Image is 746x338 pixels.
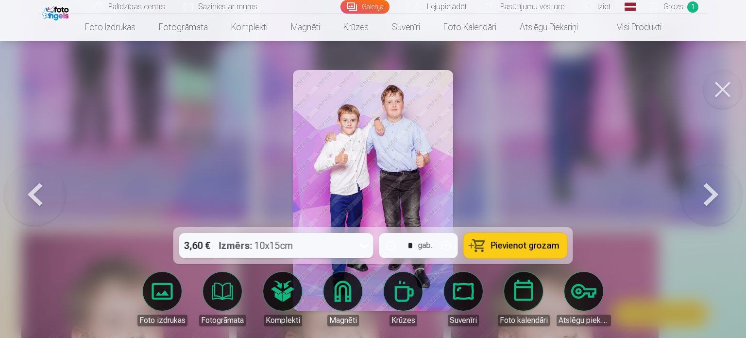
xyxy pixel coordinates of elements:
div: Fotogrāmata [199,315,246,326]
button: Pievienot grozam [464,233,567,258]
div: 10x15cm [219,233,293,258]
div: gab. [418,240,433,251]
div: Magnēti [327,315,359,326]
a: Atslēgu piekariņi [557,272,611,326]
a: Fotogrāmata [195,272,250,326]
div: Atslēgu piekariņi [557,315,611,326]
span: 1 [687,1,698,13]
a: Suvenīri [436,272,491,326]
a: Foto kalendāri [496,272,551,326]
div: Krūzes [390,315,417,326]
a: Krūzes [332,14,380,41]
a: Atslēgu piekariņi [508,14,590,41]
a: Magnēti [316,272,370,326]
a: Magnēti [279,14,332,41]
div: Suvenīri [448,315,479,326]
span: Grozs [663,1,683,13]
div: Foto kalendāri [498,315,550,326]
div: Komplekti [264,315,302,326]
a: Foto kalendāri [432,14,508,41]
a: Foto izdrukas [73,14,147,41]
a: Komplekti [255,272,310,326]
a: Visi produkti [590,14,673,41]
div: Foto izdrukas [137,315,187,326]
a: Fotogrāmata [147,14,220,41]
a: Foto izdrukas [135,272,189,326]
a: Krūzes [376,272,430,326]
a: Suvenīri [380,14,432,41]
a: Komplekti [220,14,279,41]
img: /fa1 [42,4,71,20]
div: 3,60 € [179,233,215,258]
span: Pievienot grozam [491,241,559,250]
strong: Izmērs : [219,239,253,252]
